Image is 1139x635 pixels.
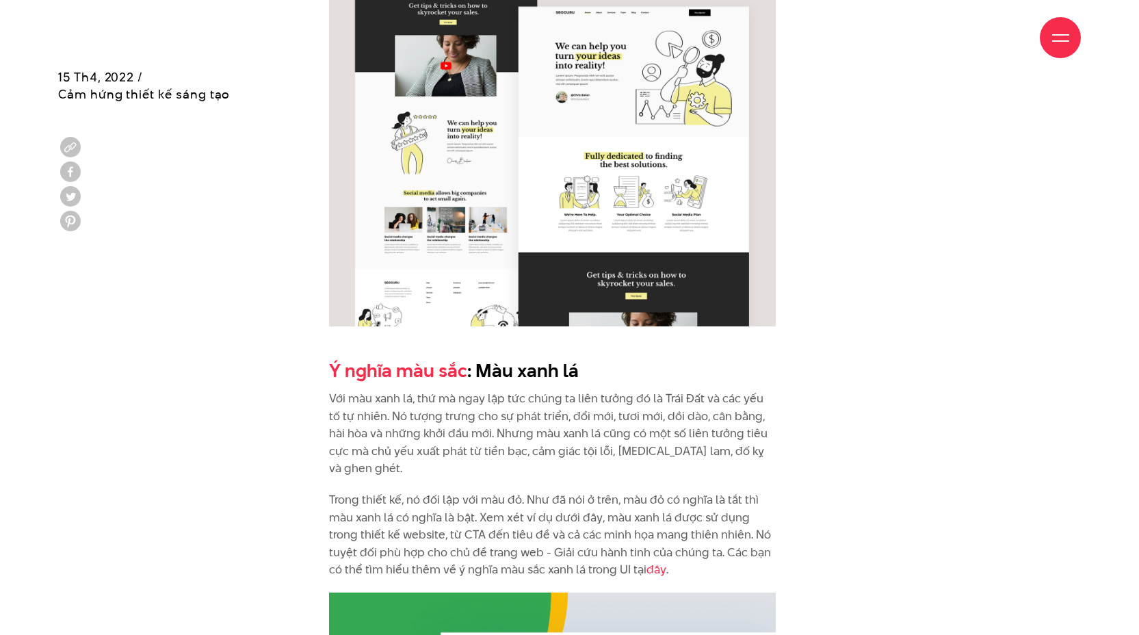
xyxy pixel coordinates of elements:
[58,68,230,103] span: 15 Th4, 2022 / Cảm hứng thiết kế sáng tạo
[329,358,776,384] h2: : Màu xanh lá
[329,491,776,579] p: Trong thiết kế, nó đối lập với màu đỏ. Như đã nói ở trên, màu đỏ có nghĩa là tắt thì màu xanh lá ...
[329,390,776,478] p: Với màu xanh lá, thứ mà ngay lập tức chúng ta liên tưởng đó là Trái Đất và các yếu tố tự nhiên. N...
[646,561,666,578] a: đây
[329,358,467,383] a: Ý nghĩa màu sắc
